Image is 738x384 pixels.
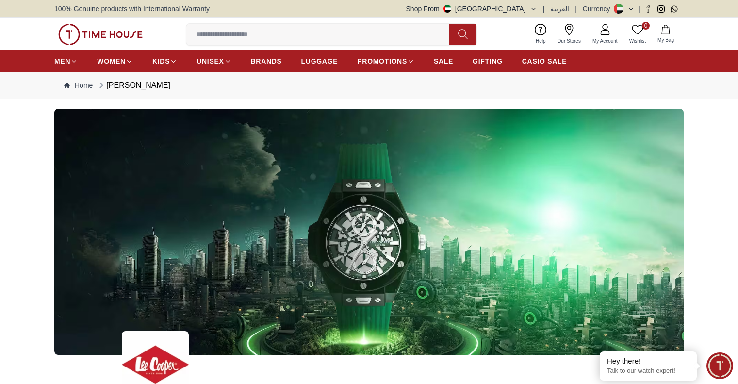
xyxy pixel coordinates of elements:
span: My Account [589,37,622,45]
a: BRANDS [251,52,282,70]
a: Instagram [657,5,665,13]
a: Home [64,81,93,90]
a: PROMOTIONS [357,52,414,70]
img: United Arab Emirates [443,5,451,13]
span: 100% Genuine products with International Warranty [54,4,210,14]
span: 0 [642,22,650,30]
span: MEN [54,56,70,66]
button: العربية [550,4,569,14]
span: My Bag [654,36,678,44]
span: | [575,4,577,14]
a: CASIO SALE [522,52,567,70]
a: WOMEN [97,52,133,70]
a: 0Wishlist [623,22,652,47]
button: Shop From[GEOGRAPHIC_DATA] [406,4,537,14]
span: | [639,4,640,14]
a: LUGGAGE [301,52,338,70]
img: ... [54,109,684,355]
div: [PERSON_NAME] [97,80,170,91]
div: Currency [583,4,614,14]
span: SALE [434,56,453,66]
span: Wishlist [625,37,650,45]
a: Whatsapp [671,5,678,13]
button: My Bag [652,23,680,46]
a: MEN [54,52,78,70]
img: ... [58,24,143,45]
span: | [543,4,545,14]
span: CASIO SALE [522,56,567,66]
span: Help [532,37,550,45]
span: GIFTING [473,56,503,66]
nav: Breadcrumb [54,72,684,99]
a: Help [530,22,552,47]
div: Hey there! [607,356,689,366]
a: KIDS [152,52,177,70]
span: Our Stores [554,37,585,45]
span: WOMEN [97,56,126,66]
span: BRANDS [251,56,282,66]
span: KIDS [152,56,170,66]
a: Facebook [644,5,652,13]
a: GIFTING [473,52,503,70]
span: LUGGAGE [301,56,338,66]
a: Our Stores [552,22,587,47]
div: Chat Widget [706,352,733,379]
p: Talk to our watch expert! [607,367,689,375]
a: UNISEX [197,52,231,70]
a: SALE [434,52,453,70]
span: UNISEX [197,56,224,66]
span: PROMOTIONS [357,56,407,66]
